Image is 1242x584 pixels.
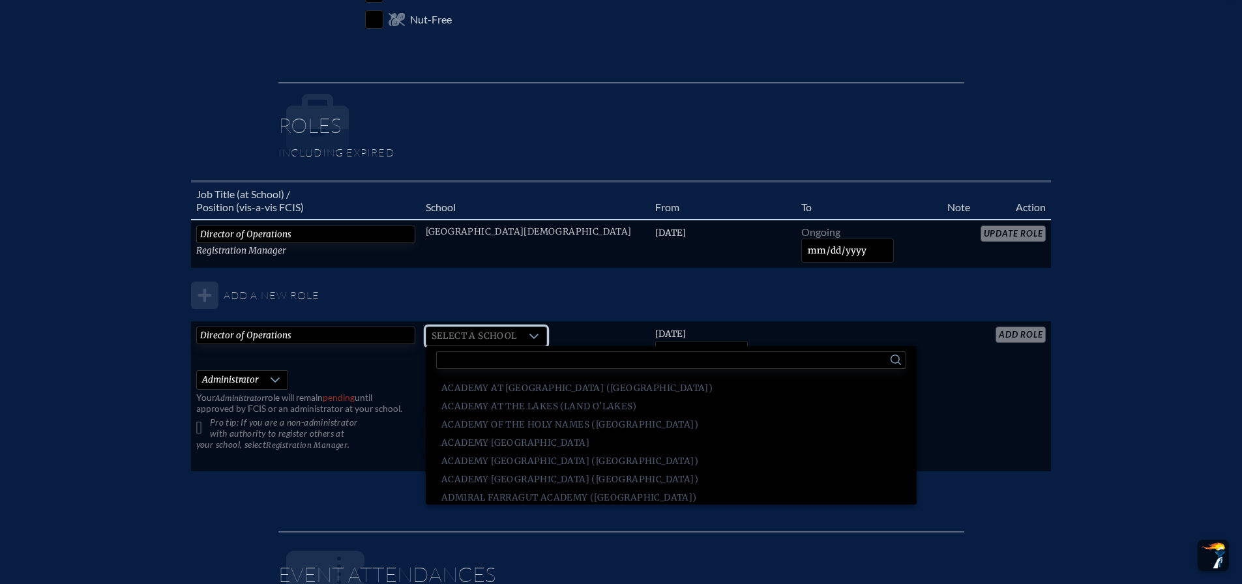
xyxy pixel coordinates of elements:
span: Administrator [197,371,263,389]
li: Admiral Farragut Academy (St. Petersburg) [426,489,917,507]
th: Note [942,181,975,220]
th: Action [975,181,1052,220]
th: From [650,181,796,220]
span: [GEOGRAPHIC_DATA][DEMOGRAPHIC_DATA] [426,226,632,237]
span: Nut-Free [410,13,452,26]
span: Academy at the Lakes (Land O'Lakes) [441,400,636,413]
span: Admiral Farragut Academy ([GEOGRAPHIC_DATA]) [441,491,697,504]
li: Academy of the Holy Names (Tampa) [426,416,917,434]
li: Academy Prep Center of St. Petersburg (St. Petersburg) [426,452,917,471]
li: Academy Prep Center of Tampa (Tampa) [426,471,917,489]
span: [DATE] [655,227,686,239]
span: Academy [GEOGRAPHIC_DATA] ([GEOGRAPHIC_DATA]) [441,473,698,486]
span: Academy at [GEOGRAPHIC_DATA] ([GEOGRAPHIC_DATA]) [441,382,713,395]
li: Academy at Ocean Reef (Key Largo) [426,379,917,398]
span: Academy [GEOGRAPHIC_DATA] [441,437,589,450]
input: Eg, Science Teacher, 5th Grade [196,226,415,243]
h1: Roles [278,115,964,146]
span: Registration Manager [266,441,347,450]
span: pending [323,392,355,403]
th: School [421,181,650,220]
label: Required [426,347,462,358]
th: To [796,181,942,220]
span: [DATE] [655,328,686,340]
span: Registration Manager [196,245,286,256]
li: Academy Prep Center of Lakeland [426,434,917,452]
p: Your role will remain until approved by FCIS or an administrator at your school. [196,392,415,415]
p: Including expired [278,146,964,159]
img: To the top [1200,542,1226,568]
p: Pro tip: If you are a non-administrator with authority to register others at your school, select . [196,417,415,450]
button: Scroll Top [1198,540,1229,571]
span: Ongoing [801,226,840,238]
span: Select a school [426,327,522,345]
span: Administrator [215,394,265,403]
span: Academy [GEOGRAPHIC_DATA] ([GEOGRAPHIC_DATA]) [441,455,698,468]
span: Academy of the Holy Names ([GEOGRAPHIC_DATA]) [441,418,698,431]
li: Academy at the Lakes (Land O'Lakes) [426,398,917,416]
th: Job Title (at School) / Position (vis-a-vis FCIS) [191,181,421,220]
input: Job Title, eg, Science Teacher, 5th Grade [196,327,415,344]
